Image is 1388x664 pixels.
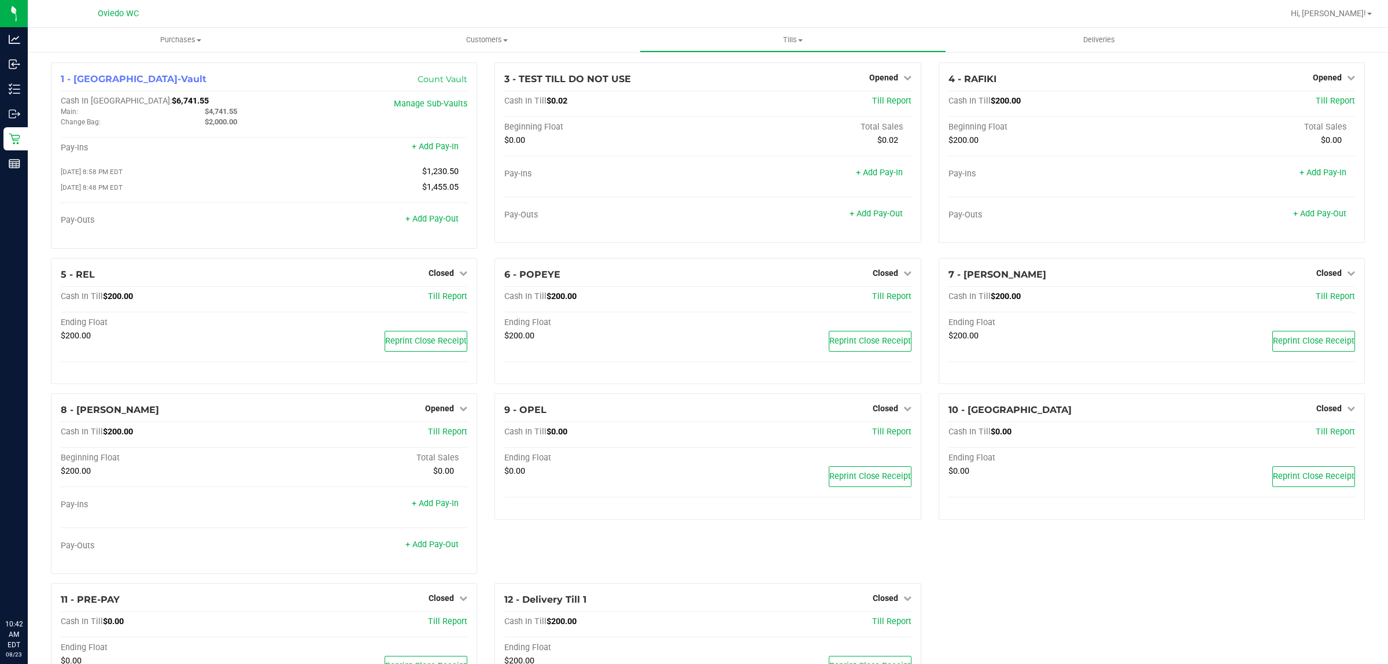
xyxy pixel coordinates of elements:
[829,336,911,346] span: Reprint Close Receipt
[1316,268,1342,278] span: Closed
[9,83,20,95] inline-svg: Inventory
[991,292,1021,301] span: $200.00
[547,96,567,106] span: $0.02
[205,117,237,126] span: $2,000.00
[1300,168,1346,178] a: + Add Pay-In
[872,96,911,106] a: Till Report
[9,133,20,145] inline-svg: Retail
[948,122,1152,132] div: Beginning Float
[1151,122,1355,132] div: Total Sales
[872,617,911,626] a: Till Report
[9,158,20,169] inline-svg: Reports
[829,331,911,352] button: Reprint Close Receipt
[829,466,911,487] button: Reprint Close Receipt
[61,594,120,605] span: 11 - PRE-PAY
[948,466,969,476] span: $0.00
[504,135,525,145] span: $0.00
[61,617,103,626] span: Cash In Till
[504,210,708,220] div: Pay-Outs
[61,427,103,437] span: Cash In Till
[873,404,898,413] span: Closed
[264,453,468,463] div: Total Sales
[1321,135,1342,145] span: $0.00
[61,168,123,176] span: [DATE] 8:58 PM EDT
[61,292,103,301] span: Cash In Till
[873,593,898,603] span: Closed
[385,331,467,352] button: Reprint Close Receipt
[1316,404,1342,413] span: Closed
[28,28,334,52] a: Purchases
[103,427,133,437] span: $200.00
[504,466,525,476] span: $0.00
[948,292,991,301] span: Cash In Till
[334,28,640,52] a: Customers
[504,269,560,280] span: 6 - POPEYE
[504,96,547,106] span: Cash In Till
[205,107,237,116] span: $4,741.55
[1272,466,1355,487] button: Reprint Close Receipt
[5,650,23,659] p: 08/23
[640,28,946,52] a: Tills
[504,404,547,415] span: 9 - OPEL
[1273,471,1354,481] span: Reprint Close Receipt
[1272,331,1355,352] button: Reprint Close Receipt
[640,35,945,45] span: Tills
[61,118,101,126] span: Change Bag:
[172,96,209,106] span: $6,741.55
[504,318,708,328] div: Ending Float
[418,74,467,84] a: Count Vault
[948,427,991,437] span: Cash In Till
[1316,292,1355,301] a: Till Report
[428,292,467,301] a: Till Report
[1316,96,1355,106] a: Till Report
[547,292,577,301] span: $200.00
[394,99,467,109] a: Manage Sub-Vaults
[1313,73,1342,82] span: Opened
[61,269,95,280] span: 5 - REL
[504,617,547,626] span: Cash In Till
[948,269,1046,280] span: 7 - [PERSON_NAME]
[422,167,459,176] span: $1,230.50
[547,617,577,626] span: $200.00
[504,122,708,132] div: Beginning Float
[948,318,1152,328] div: Ending Float
[504,169,708,179] div: Pay-Ins
[948,331,979,341] span: $200.00
[504,292,547,301] span: Cash In Till
[948,135,979,145] span: $200.00
[429,268,454,278] span: Closed
[61,643,264,653] div: Ending Float
[61,453,264,463] div: Beginning Float
[1068,35,1131,45] span: Deliveries
[504,73,631,84] span: 3 - TEST TILL DO NOT USE
[405,540,459,549] a: + Add Pay-Out
[61,541,264,551] div: Pay-Outs
[9,58,20,70] inline-svg: Inbound
[504,331,534,341] span: $200.00
[1316,427,1355,437] a: Till Report
[61,183,123,191] span: [DATE] 8:48 PM EDT
[869,73,898,82] span: Opened
[412,142,459,152] a: + Add Pay-In
[405,214,459,224] a: + Add Pay-Out
[872,292,911,301] a: Till Report
[61,404,159,415] span: 8 - [PERSON_NAME]
[9,108,20,120] inline-svg: Outbound
[433,466,454,476] span: $0.00
[28,35,334,45] span: Purchases
[61,108,78,116] span: Main:
[991,427,1012,437] span: $0.00
[991,96,1021,106] span: $200.00
[850,209,903,219] a: + Add Pay-Out
[948,453,1152,463] div: Ending Float
[428,617,467,626] a: Till Report
[708,122,911,132] div: Total Sales
[948,210,1152,220] div: Pay-Outs
[425,404,454,413] span: Opened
